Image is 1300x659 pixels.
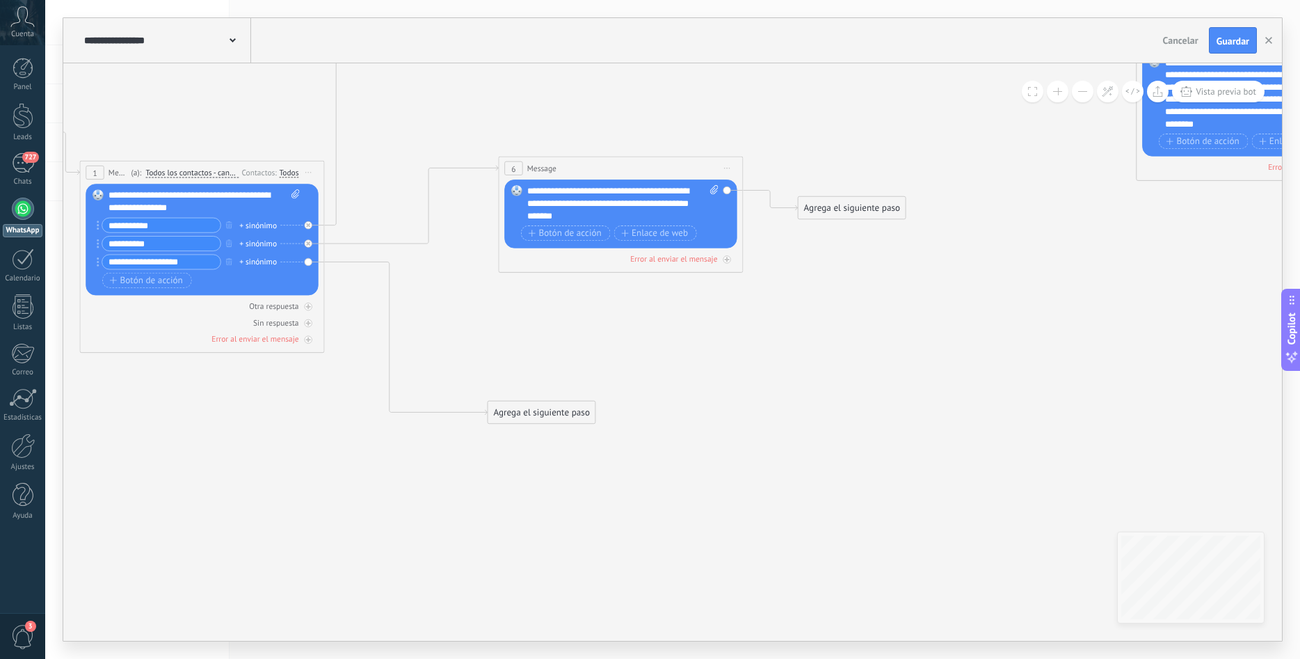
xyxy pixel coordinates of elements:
[1159,134,1248,149] button: Botón de acción
[1217,36,1249,46] span: Guardar
[145,168,239,177] span: Todos los contactos - canales seleccionados
[3,274,43,283] div: Calendario
[1172,81,1265,102] button: Vista previa bot
[613,225,696,241] button: Enlace de web
[3,413,43,422] div: Estadísticas
[93,168,97,178] span: 1
[279,168,298,177] div: Todos
[521,225,610,241] button: Botón de acción
[110,276,183,285] span: Botón de acción
[527,162,556,174] span: Message
[1209,27,1257,54] button: Guardar
[109,167,128,179] span: Message
[3,511,43,521] div: Ayuda
[488,402,595,422] div: Agrega el siguiente paso
[131,167,142,179] span: (a):
[3,83,43,92] div: Panel
[3,133,43,142] div: Leads
[1166,136,1239,146] span: Botón de acción
[1285,312,1299,344] span: Copilot
[3,368,43,377] div: Correo
[241,166,279,178] div: Contactos:
[239,237,277,250] div: + sinónimo
[22,152,38,163] span: 727
[3,177,43,186] div: Chats
[3,224,42,237] div: WhatsApp
[529,228,602,238] span: Botón de acción
[1196,86,1256,97] span: Vista previa bot
[239,256,277,269] div: + sinónimo
[1163,34,1198,47] span: Cancelar
[25,621,36,632] span: 3
[511,164,515,174] span: 6
[630,254,717,264] div: Error al enviar el mensaje
[799,198,906,218] div: Agrega el siguiente paso
[211,334,298,344] div: Error al enviar el mensaje
[3,463,43,472] div: Ajustes
[102,273,191,288] button: Botón de acción
[621,228,688,238] span: Enlace de web
[11,30,34,39] span: Cuenta
[239,219,277,232] div: + sinónimo
[3,323,43,332] div: Listas
[253,317,299,328] div: Sin respuesta
[249,301,298,311] div: Otra respuesta
[1157,30,1204,51] button: Cancelar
